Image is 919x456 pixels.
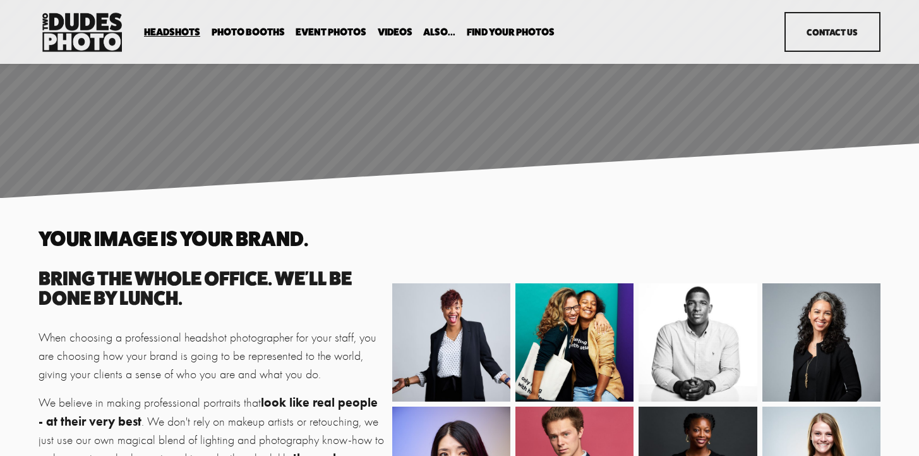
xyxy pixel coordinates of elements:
a: folder dropdown [144,27,200,39]
a: folder dropdown [423,27,455,39]
a: Contact Us [784,12,880,52]
span: Photo Booths [212,27,285,37]
span: Also... [423,27,455,37]
img: JenniferButler_22-03-22_1386.jpg [762,283,880,440]
a: Event Photos [296,27,366,39]
img: 210804_FrederickEberhardtc_1547[BW].jpg [625,283,769,402]
span: Headshots [144,27,200,37]
p: When choosing a professional headshot photographer for your staff, you are choosing how your bran... [39,328,385,384]
a: folder dropdown [467,27,555,39]
strong: look like real people - at their very best [39,395,381,428]
span: Find Your Photos [467,27,555,37]
img: BernadetteBoudreaux_22-06-22_2940.jpg [385,283,520,402]
a: Videos [378,27,412,39]
h3: Bring the whole office. We'll be done by lunch. [39,269,385,307]
h2: Your image is your brand. [39,228,385,249]
img: Two Dudes Photo | Headshots, Portraits &amp; Photo Booths [39,9,126,55]
img: 08-24_SherinDawud_19-09-13_0179.jpg [479,283,657,402]
a: folder dropdown [212,27,285,39]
